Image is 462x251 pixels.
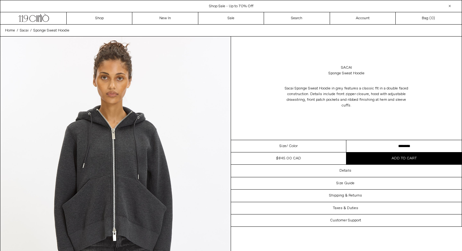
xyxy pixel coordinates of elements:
[30,28,32,33] span: /
[209,4,253,9] a: Shop Sale - Up to 70% Off
[330,12,396,24] a: Account
[279,143,286,149] span: Size
[33,28,69,33] a: Sponge Sweat Hoodie
[396,12,461,24] a: Bag ()
[286,143,298,149] span: / Color
[330,218,361,223] h3: Customer Support
[431,16,433,21] span: 0
[329,193,362,198] h3: Shipping & Returns
[264,12,330,24] a: Search
[341,65,352,71] a: Sacai
[198,12,264,24] a: Sale
[328,71,365,76] div: Sponge Sweat Hoodie
[17,28,18,33] span: /
[67,12,132,24] a: Shop
[392,156,417,161] span: Add to cart
[5,28,15,33] a: Home
[431,15,435,21] span: )
[20,28,29,33] a: Sacai
[339,168,351,173] h3: Details
[276,156,301,161] div: $845.00 CAD
[283,83,409,111] p: Sacai Sponge Sweat Hoodie in grey features a classic fit in a double faced construction. Details ...
[333,206,358,210] h3: Taxes & Duties
[336,181,355,185] h3: Size Guide
[132,12,198,24] a: New In
[346,152,462,164] button: Add to cart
